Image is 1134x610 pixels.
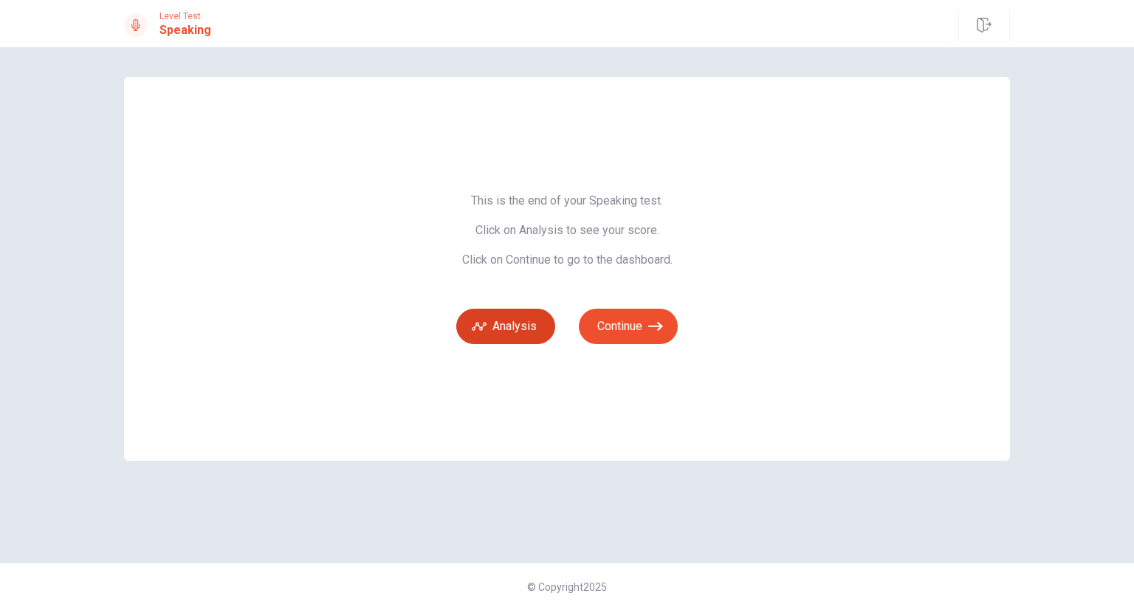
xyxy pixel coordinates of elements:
span: Level Test [159,11,211,21]
span: © Copyright 2025 [527,581,607,593]
h1: Speaking [159,21,211,39]
button: Analysis [456,309,555,344]
span: This is the end of your Speaking test. Click on Analysis to see your score. Click on Continue to ... [456,193,678,267]
button: Continue [579,309,678,344]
